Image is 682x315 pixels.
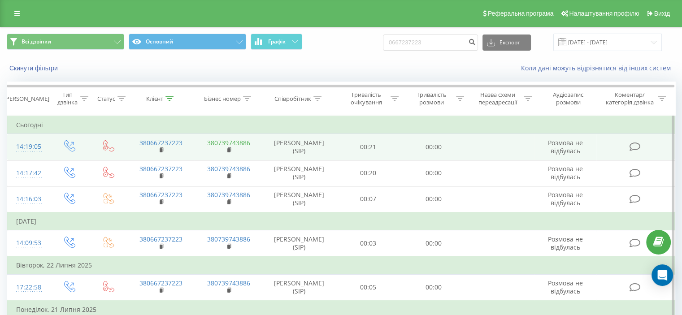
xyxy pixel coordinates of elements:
td: 00:05 [336,274,401,301]
div: Бізнес номер [204,95,241,103]
div: 14:19:05 [16,138,40,155]
button: Скинути фільтри [7,64,62,72]
span: Графік [268,39,286,45]
a: 380667237223 [139,235,182,243]
span: Розмова не відбулась [548,235,583,251]
a: 380739743886 [207,138,250,147]
a: 380739743886 [207,235,250,243]
div: Тип дзвінка [56,91,78,106]
span: Налаштування профілю [569,10,639,17]
button: Експорт [482,35,531,51]
a: 380667237223 [139,190,182,199]
a: 380739743886 [207,164,250,173]
td: Сьогодні [7,116,675,134]
td: [PERSON_NAME] (SIP) [263,186,336,212]
a: 380739743886 [207,279,250,287]
div: 17:22:58 [16,279,40,296]
td: 00:20 [336,160,401,186]
button: Всі дзвінки [7,34,124,50]
div: Співробітник [274,95,311,103]
td: 00:07 [336,186,401,212]
div: Аудіозапис розмови [542,91,595,106]
td: [PERSON_NAME] (SIP) [263,134,336,160]
td: 00:00 [401,230,466,257]
div: Клієнт [146,95,163,103]
span: Вихід [654,10,670,17]
td: [PERSON_NAME] (SIP) [263,230,336,257]
span: Розмова не відбулась [548,190,583,207]
a: 380667237223 [139,164,182,173]
td: 00:00 [401,274,466,301]
div: 14:09:53 [16,234,40,252]
span: Всі дзвінки [22,38,51,45]
div: Назва схеми переадресації [474,91,521,106]
button: Графік [251,34,302,50]
td: 00:00 [401,160,466,186]
td: 00:00 [401,186,466,212]
span: Розмова не відбулась [548,164,583,181]
td: [PERSON_NAME] (SIP) [263,274,336,301]
td: 00:03 [336,230,401,257]
a: 380667237223 [139,138,182,147]
td: 00:21 [336,134,401,160]
div: [PERSON_NAME] [4,95,49,103]
span: Розмова не відбулась [548,138,583,155]
input: Пошук за номером [383,35,478,51]
td: 00:00 [401,134,466,160]
div: Тривалість розмови [409,91,454,106]
a: 380739743886 [207,190,250,199]
a: Коли дані можуть відрізнятися вiд інших систем [521,64,675,72]
button: Основний [129,34,246,50]
span: Розмова не відбулась [548,279,583,295]
a: 380667237223 [139,279,182,287]
div: 14:16:03 [16,190,40,208]
td: [DATE] [7,212,675,230]
div: Open Intercom Messenger [652,264,673,286]
div: Тривалість очікування [344,91,389,106]
div: Коментар/категорія дзвінка [603,91,656,106]
td: [PERSON_NAME] (SIP) [263,160,336,186]
span: Реферальна програма [488,10,554,17]
div: 14:17:42 [16,164,40,182]
td: Вівторок, 22 Липня 2025 [7,256,675,274]
div: Статус [97,95,115,103]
